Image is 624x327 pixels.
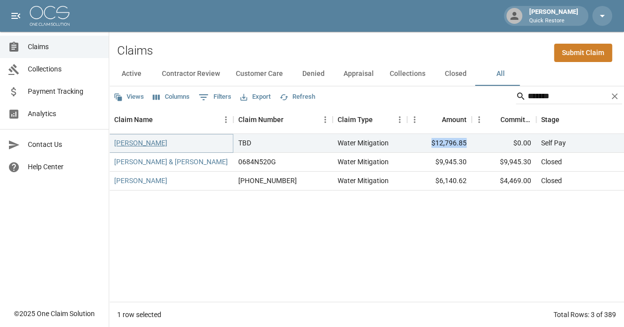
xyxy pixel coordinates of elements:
[228,62,291,86] button: Customer Care
[218,112,233,127] button: Menu
[291,62,336,86] button: Denied
[14,309,95,319] div: © 2025 One Claim Solution
[529,17,578,25] p: Quick Restore
[472,112,486,127] button: Menu
[428,113,442,127] button: Sort
[238,138,251,148] div: TBD
[277,89,318,105] button: Refresh
[525,7,582,25] div: [PERSON_NAME]
[607,89,622,104] button: Clear
[114,106,153,133] div: Claim Name
[283,113,297,127] button: Sort
[373,113,387,127] button: Sort
[28,64,101,74] span: Collections
[28,162,101,172] span: Help Center
[333,106,407,133] div: Claim Type
[109,62,624,86] div: dynamic tabs
[392,112,407,127] button: Menu
[541,106,559,133] div: Stage
[559,113,573,127] button: Sort
[30,6,69,26] img: ocs-logo-white-transparent.png
[6,6,26,26] button: open drawer
[541,176,562,186] div: Closed
[500,106,531,133] div: Committed Amount
[238,106,283,133] div: Claim Number
[516,88,622,106] div: Search
[109,62,154,86] button: Active
[338,106,373,133] div: Claim Type
[433,62,478,86] button: Closed
[28,139,101,150] span: Contact Us
[114,176,167,186] a: [PERSON_NAME]
[233,106,333,133] div: Claim Number
[382,62,433,86] button: Collections
[472,172,536,191] div: $4,469.00
[338,157,389,167] div: Water Mitigation
[238,157,276,167] div: 0684N520G
[111,89,146,105] button: Views
[117,310,161,320] div: 1 row selected
[407,112,422,127] button: Menu
[238,89,273,105] button: Export
[554,44,612,62] a: Submit Claim
[407,134,472,153] div: $12,796.85
[472,106,536,133] div: Committed Amount
[486,113,500,127] button: Sort
[336,62,382,86] button: Appraisal
[338,138,389,148] div: Water Mitigation
[407,153,472,172] div: $9,945.30
[338,176,389,186] div: Water Mitigation
[407,172,472,191] div: $6,140.62
[150,89,192,105] button: Select columns
[554,310,616,320] div: Total Rows: 3 of 389
[472,134,536,153] div: $0.00
[472,153,536,172] div: $9,945.30
[407,106,472,133] div: Amount
[28,86,101,97] span: Payment Tracking
[28,109,101,119] span: Analytics
[109,106,233,133] div: Claim Name
[478,62,523,86] button: All
[28,42,101,52] span: Claims
[318,112,333,127] button: Menu
[114,138,167,148] a: [PERSON_NAME]
[541,138,566,148] div: Self Pay
[442,106,467,133] div: Amount
[541,157,562,167] div: Closed
[117,44,153,58] h2: Claims
[114,157,228,167] a: [PERSON_NAME] & [PERSON_NAME]
[154,62,228,86] button: Contractor Review
[238,176,297,186] div: 01-006-580390
[196,89,234,105] button: Show filters
[153,113,167,127] button: Sort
